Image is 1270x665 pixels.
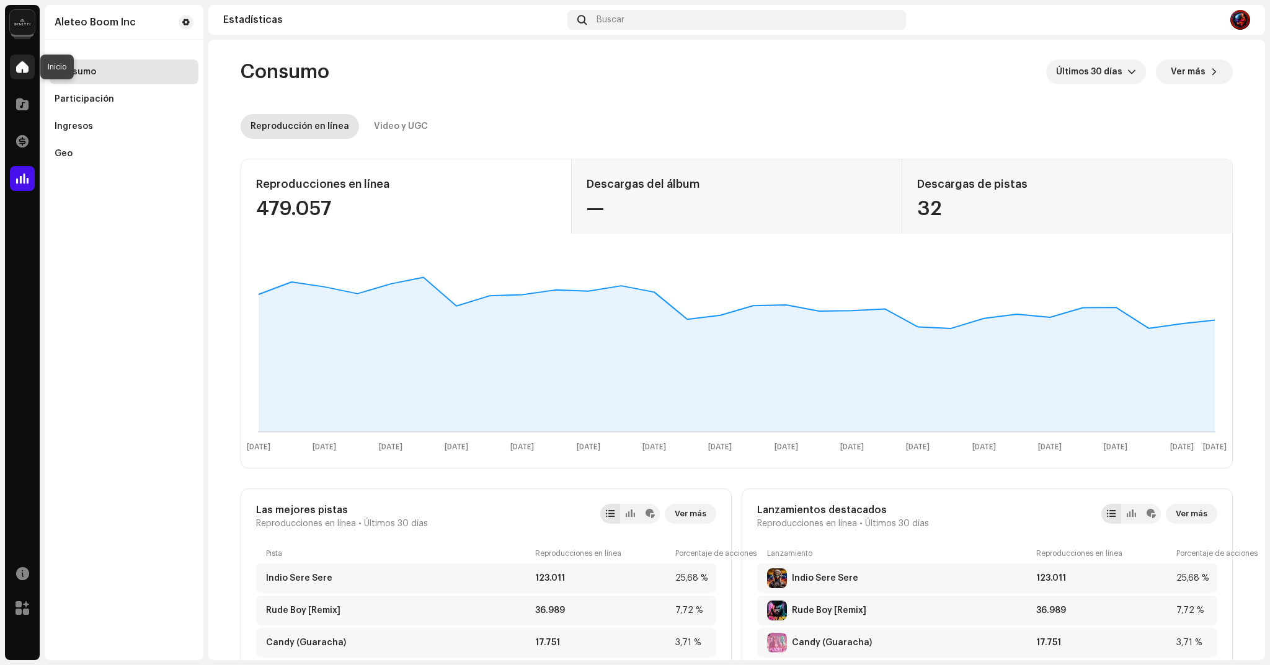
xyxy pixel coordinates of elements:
[256,519,356,529] span: Reproducciones en línea
[767,548,1031,558] div: Lanzamiento
[55,94,114,104] div: Participación
[374,114,428,139] div: Video y UGC
[247,443,270,451] text: [DATE]
[792,638,872,648] div: Candy (Guaracha)
[675,606,706,615] div: 7,72 %
[665,504,716,524] button: Ver más
[840,443,864,451] text: [DATE]
[50,87,198,112] re-m-nav-item: Participación
[1170,443,1194,451] text: [DATE]
[865,519,929,529] span: Últimos 30 días
[675,501,706,526] span: Ver más
[1036,548,1171,558] div: Reproducciones en línea
[1230,10,1250,30] img: b16e3a44-b031-4229-845c-0030cde2e557
[50,59,198,84] re-m-nav-item: Consumo
[757,504,929,516] div: Lanzamientos destacados
[708,443,732,451] text: [DATE]
[55,149,73,159] div: Geo
[792,573,858,583] div: Indio Sere Sere
[535,606,670,615] div: 36.989
[775,443,798,451] text: [DATE]
[510,443,534,451] text: [DATE]
[917,174,1217,194] div: Descargas de pistas
[1036,606,1171,615] div: 36.989
[675,573,706,583] div: 25,68 %
[1036,573,1171,583] div: 123.011
[792,606,866,615] div: Rude Boy [Remix]
[55,121,93,131] div: Ingresos
[266,548,530,558] div: Pista
[241,59,329,84] span: Consumo
[1176,573,1207,583] div: 25,68 %
[256,174,556,194] div: Reproducciones en línea
[587,174,887,194] div: Descargas del álbum
[379,443,402,451] text: [DATE]
[1166,504,1217,524] button: Ver más
[223,15,562,25] div: Estadísticas
[972,443,996,451] text: [DATE]
[535,573,670,583] div: 123.011
[55,17,136,27] div: Aleteo Boom Inc
[675,638,706,648] div: 3,71 %
[1176,606,1207,615] div: 7,72 %
[767,568,787,588] img: F9BC6ACF-77B7-4AC6-9BBF-EB25E2E9FB95
[251,114,349,139] div: Reproducción en línea
[1056,59,1127,84] span: Últimos 30 días
[1176,548,1207,558] div: Porcentaje de acciones
[266,573,332,583] div: Indio Sere Sere
[50,141,198,166] re-m-nav-item: Geo
[917,199,1217,219] div: 32
[587,199,887,219] div: —
[859,519,863,529] span: •
[675,548,706,558] div: Porcentaje de acciones
[266,606,340,615] div: Rude Boy [Remix]
[577,443,600,451] text: [DATE]
[1203,443,1227,451] text: [DATE]
[535,638,670,648] div: 17.751
[1038,443,1062,451] text: [DATE]
[358,519,362,529] span: •
[1176,638,1207,648] div: 3,71 %
[50,114,198,139] re-m-nav-item: Ingresos
[1127,59,1136,84] div: dropdown trigger
[313,443,336,451] text: [DATE]
[266,638,346,648] div: Candy (Guaracha)
[642,443,666,451] text: [DATE]
[597,15,624,25] span: Buscar
[757,519,857,529] span: Reproducciones en línea
[256,199,556,219] div: 479.057
[364,519,428,529] span: Últimos 30 días
[1176,501,1207,526] span: Ver más
[1171,59,1206,84] span: Ver más
[906,443,930,451] text: [DATE]
[767,601,787,620] img: F94F6228-CBCD-4077-99BA-A46AB0A88D1E
[10,10,35,35] img: 02a7c2d3-3c89-4098-b12f-2ff2945c95ee
[445,443,468,451] text: [DATE]
[1104,443,1127,451] text: [DATE]
[256,504,428,516] div: Las mejores pistas
[1036,638,1171,648] div: 17.751
[55,67,96,77] div: Consumo
[1156,59,1233,84] button: Ver más
[767,633,787,653] img: B44C1331-EFA5-4B33-A0D5-81A38938B92F
[535,548,670,558] div: Reproducciones en línea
